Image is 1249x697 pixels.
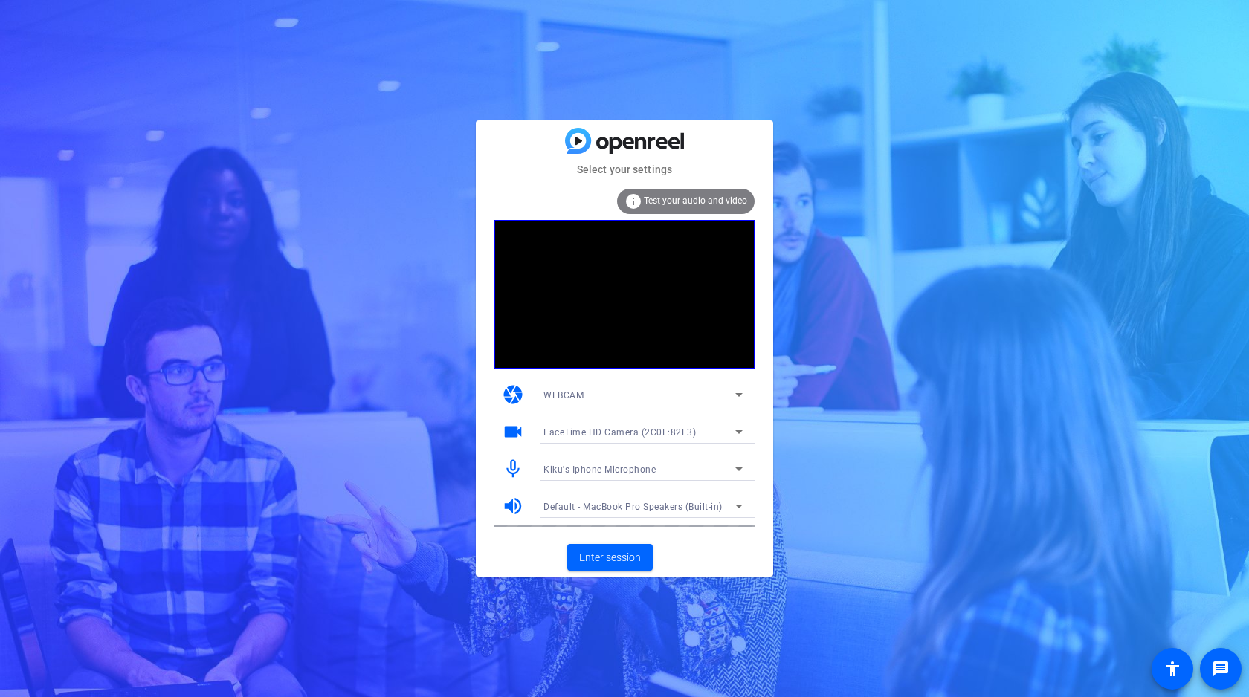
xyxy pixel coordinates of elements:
[502,458,524,480] mat-icon: mic_none
[502,383,524,406] mat-icon: camera
[543,390,584,401] span: WEBCAM
[624,192,642,210] mat-icon: info
[565,128,684,154] img: blue-gradient.svg
[543,502,723,512] span: Default - MacBook Pro Speakers (Built-in)
[1212,660,1230,678] mat-icon: message
[502,495,524,517] mat-icon: volume_up
[502,421,524,443] mat-icon: videocam
[543,427,696,438] span: FaceTime HD Camera (2C0E:82E3)
[567,544,653,571] button: Enter session
[476,161,773,178] mat-card-subtitle: Select your settings
[543,464,656,475] span: Kiku's Iphone Microphone
[644,195,747,206] span: Test your audio and video
[1164,660,1181,678] mat-icon: accessibility
[579,550,641,565] span: Enter session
